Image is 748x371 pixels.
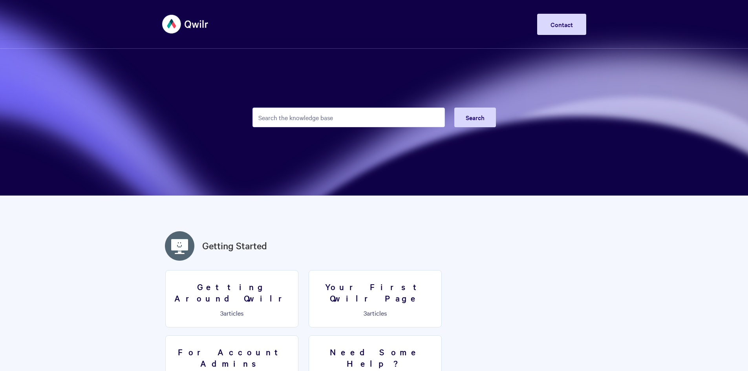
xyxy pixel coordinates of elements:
[170,309,293,316] p: articles
[466,113,485,122] span: Search
[309,270,442,327] a: Your First Qwilr Page 3articles
[170,281,293,303] h3: Getting Around Qwilr
[364,309,367,317] span: 3
[537,14,586,35] a: Contact
[162,9,209,39] img: Qwilr Help Center
[314,346,437,369] h3: Need Some Help?
[314,309,437,316] p: articles
[252,108,445,127] input: Search the knowledge base
[220,309,223,317] span: 3
[314,281,437,303] h3: Your First Qwilr Page
[454,108,496,127] button: Search
[170,346,293,369] h3: For Account Admins
[202,239,267,253] a: Getting Started
[165,270,298,327] a: Getting Around Qwilr 3articles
